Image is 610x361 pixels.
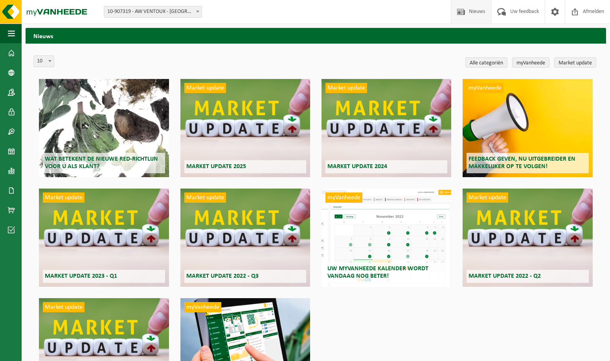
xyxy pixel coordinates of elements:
[33,55,54,67] span: 10
[554,57,596,68] a: Market update
[184,192,226,203] span: Market update
[45,156,158,170] span: Wat betekent de nieuwe RED-richtlijn voor u als klant?
[104,6,202,17] span: 10-907319 - AW VENTOUX - BRUGGE
[26,28,606,43] h2: Nieuws
[327,266,428,279] span: Uw myVanheede kalender wordt vandaag nog beter!
[43,302,85,312] span: Market update
[104,6,202,18] span: 10-907319 - AW VENTOUX - BRUGGE
[325,83,367,93] span: Market update
[45,273,117,279] span: Market update 2023 - Q1
[469,273,541,279] span: Market update 2022 - Q2
[39,189,169,287] a: Market update Market update 2023 - Q1
[43,192,85,203] span: Market update
[186,163,246,170] span: Market update 2025
[463,79,593,177] a: myVanheede Feedback geven, nu uitgebreider en makkelijker op te volgen!
[469,156,575,170] span: Feedback geven, nu uitgebreider en makkelijker op te volgen!
[184,302,221,312] span: myVanheede
[322,189,452,287] a: myVanheede Uw myVanheede kalender wordt vandaag nog beter!
[180,79,311,177] a: Market update Market update 2025
[467,83,503,93] span: myVanheede
[39,79,169,177] a: Wat betekent de nieuwe RED-richtlijn voor u als klant?
[465,57,507,68] a: Alle categoriën
[512,57,549,68] a: myVanheede
[34,56,54,67] span: 10
[184,83,226,93] span: Market update
[463,189,593,287] a: Market update Market update 2022 - Q2
[467,192,508,203] span: Market update
[322,79,452,177] a: Market update Market update 2024
[327,163,387,170] span: Market update 2024
[180,189,311,287] a: Market update Market update 2022 - Q3
[186,273,259,279] span: Market update 2022 - Q3
[325,192,362,203] span: myVanheede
